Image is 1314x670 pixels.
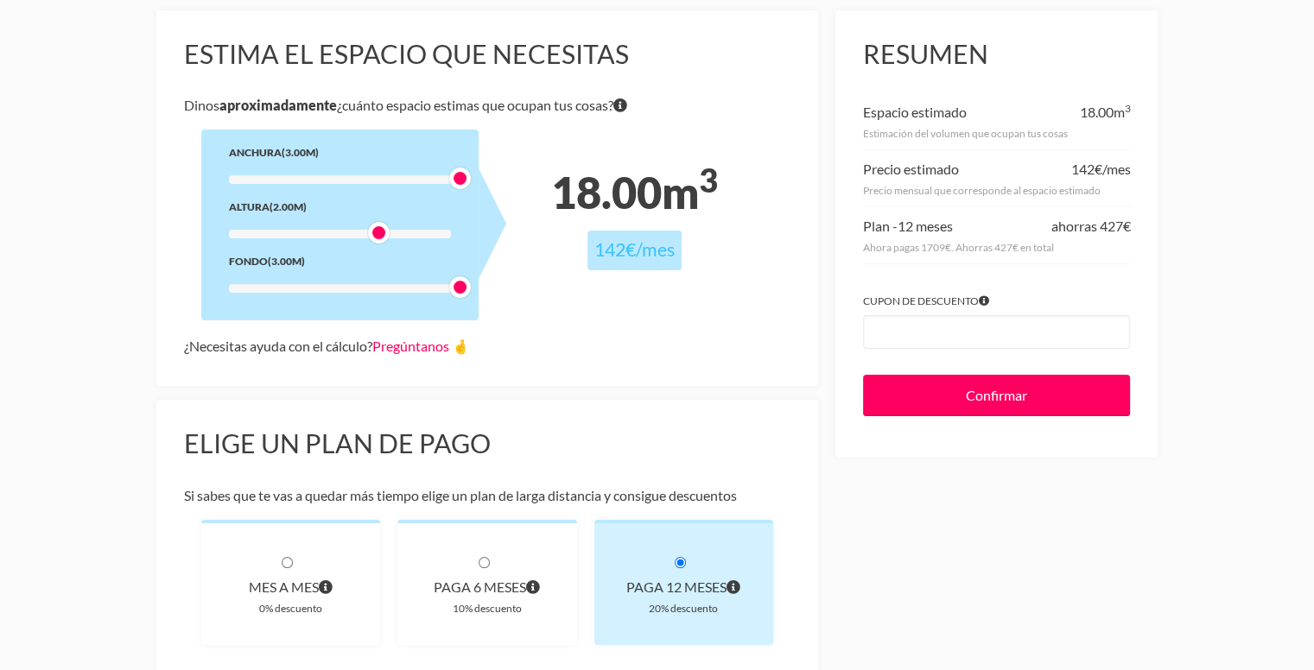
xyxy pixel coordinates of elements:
span: Pagas cada 6 meses por el volumen que ocupan tus cosas. El precio incluye el descuento de 10% y e... [526,575,540,599]
sup: 3 [699,161,718,199]
span: (3.00m) [282,146,319,159]
h3: Elige un plan de pago [184,427,791,460]
span: m [662,166,718,218]
b: aproximadamente [219,97,337,113]
div: ahorras 427€ [1051,214,1130,238]
div: Precio estimado [863,157,959,181]
div: Widget de chat [1004,450,1314,670]
div: 0% descuento [229,599,353,617]
span: Pagas al principio de cada mes por el volumen que ocupan tus cosas. A diferencia de otros planes ... [319,575,333,599]
span: 12 meses [898,218,953,234]
h3: Resumen [863,38,1130,71]
div: Precio mensual que corresponde al espacio estimado [863,181,1130,199]
div: Fondo [229,252,451,270]
a: Pregúntanos 🤞 [372,338,469,354]
span: 142€ [1070,161,1101,177]
span: Pagas cada 12 meses por el volumen que ocupan tus cosas. El precio incluye el descuento de 20% y ... [727,575,740,599]
iframe: Chat Widget [1004,450,1314,670]
span: 18.00 [1079,104,1113,120]
div: Ahora pagas 1709€. Ahorras 427€ en total [863,238,1130,256]
span: Si tienes dudas sobre volumen exacto de tus cosas no te preocupes porque nuestro equipo te dirá e... [613,93,627,117]
span: m [1113,104,1130,120]
div: 10% descuento [425,599,549,617]
h3: Estima el espacio que necesitas [184,38,791,71]
div: ¿Necesitas ayuda con el cálculo? [184,334,791,358]
p: Dinos ¿cuánto espacio estimas que ocupan tus cosas? [184,93,791,117]
span: 18.00 [551,166,662,218]
input: Confirmar [863,375,1130,416]
label: Cupon de descuento [863,292,1130,310]
div: Plan - [863,214,953,238]
div: paga 12 meses [622,575,746,599]
div: Altura [229,198,451,216]
span: (3.00m) [268,255,305,268]
div: 20% descuento [622,599,746,617]
div: Anchura [229,143,451,161]
span: 142€ [594,238,636,261]
span: /mes [1101,161,1130,177]
div: Mes a mes [229,575,353,599]
div: Estimación del volumen que ocupan tus cosas [863,124,1130,142]
span: Si tienes algún cupón introdúcelo para aplicar el descuento [979,292,989,310]
div: Espacio estimado [863,100,967,124]
sup: 3 [1124,102,1130,115]
span: (2.00m) [270,200,307,213]
p: Si sabes que te vas a quedar más tiempo elige un plan de larga distancia y consigue descuentos [184,484,791,508]
div: paga 6 meses [425,575,549,599]
span: /mes [636,238,675,261]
